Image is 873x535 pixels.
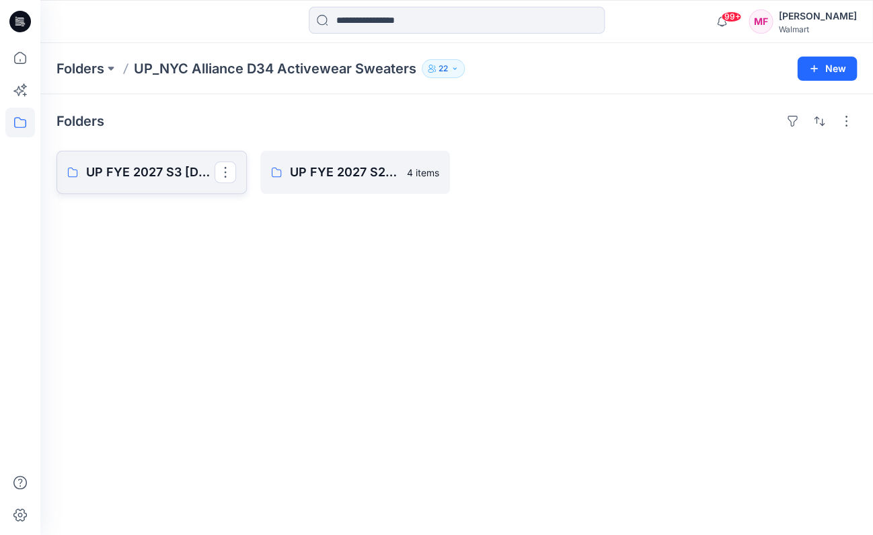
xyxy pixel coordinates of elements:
p: 22 [439,61,448,76]
span: 99+ [721,11,741,22]
button: 22 [422,59,465,78]
a: Folders [56,59,104,78]
h4: Folders [56,113,104,129]
a: UP FYE 2027 S2 [DEMOGRAPHIC_DATA] ACTIVE NYC Alliance4 items [260,151,451,194]
button: New [797,57,857,81]
p: 4 items [407,166,439,180]
div: Walmart [778,24,856,34]
p: UP FYE 2027 S2 [DEMOGRAPHIC_DATA] ACTIVE NYC Alliance [290,163,400,182]
a: UP FYE 2027 S3 [DEMOGRAPHIC_DATA] ACTIVE NYC Alliance [56,151,247,194]
p: UP_NYC Alliance D34 Activewear Sweaters [134,59,416,78]
p: UP FYE 2027 S3 [DEMOGRAPHIC_DATA] ACTIVE NYC Alliance [86,163,215,182]
div: [PERSON_NAME] [778,8,856,24]
div: MF [749,9,773,34]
